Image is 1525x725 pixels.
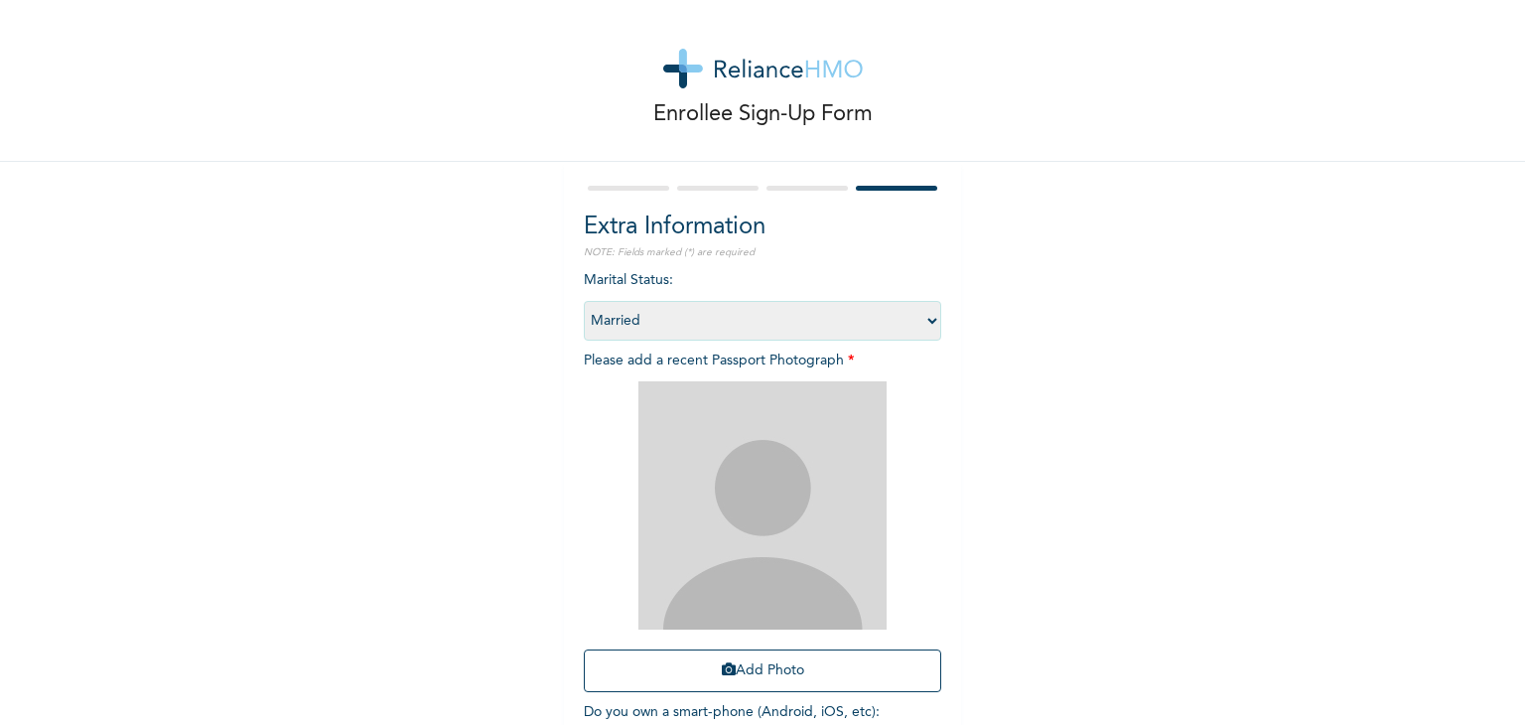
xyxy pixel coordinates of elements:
h2: Extra Information [584,210,941,245]
img: logo [663,49,863,88]
img: Crop [638,381,887,630]
span: Please add a recent Passport Photograph [584,354,941,702]
button: Add Photo [584,650,941,692]
span: Marital Status : [584,273,941,328]
p: NOTE: Fields marked (*) are required [584,245,941,260]
p: Enrollee Sign-Up Form [653,98,873,131]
